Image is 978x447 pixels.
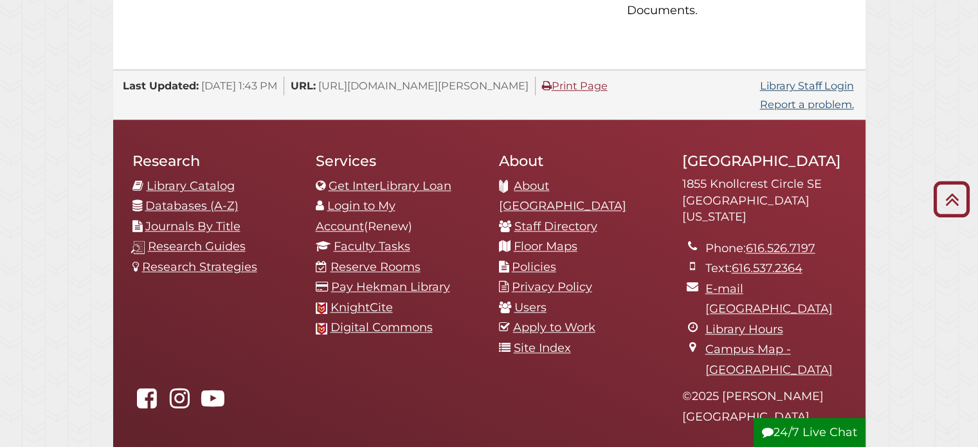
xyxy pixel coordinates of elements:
[705,259,846,279] li: Text:
[331,300,393,315] a: KnightCite
[512,260,556,274] a: Policies
[705,282,833,316] a: E-mail [GEOGRAPHIC_DATA]
[682,387,846,427] p: © 2025 [PERSON_NAME][GEOGRAPHIC_DATA]
[760,98,854,111] a: Report a problem.
[514,300,547,315] a: Users
[316,302,327,314] img: Calvin favicon logo
[316,323,327,334] img: Calvin favicon logo
[514,219,597,233] a: Staff Directory
[316,199,395,233] a: Login to My Account
[331,320,433,334] a: Digital Commons
[746,241,815,255] a: 616.526.7197
[316,196,480,237] li: (Renew)
[132,152,296,170] h2: Research
[705,322,783,336] a: Library Hours
[542,80,552,91] i: Print Page
[291,79,316,92] span: URL:
[334,239,410,253] a: Faculty Tasks
[145,199,239,213] a: Databases (A-Z)
[928,188,975,210] a: Back to Top
[705,239,846,259] li: Phone:
[316,152,480,170] h2: Services
[201,79,277,92] span: [DATE] 1:43 PM
[514,239,577,253] a: Floor Maps
[732,261,802,275] a: 616.537.2364
[142,260,257,274] a: Research Strategies
[682,152,846,170] h2: [GEOGRAPHIC_DATA]
[329,179,451,193] a: Get InterLibrary Loan
[123,79,199,92] span: Last Updated:
[198,396,228,410] a: Hekman Library on YouTube
[145,219,240,233] a: Journals By Title
[512,280,592,294] a: Privacy Policy
[499,152,663,170] h2: About
[331,280,450,294] a: Pay Hekman Library
[148,239,246,253] a: Research Guides
[318,79,529,92] span: [URL][DOMAIN_NAME][PERSON_NAME]
[760,79,854,92] a: Library Staff Login
[542,79,608,92] a: Print Page
[705,342,833,377] a: Campus Map - [GEOGRAPHIC_DATA]
[682,176,846,226] address: 1855 Knollcrest Circle SE [GEOGRAPHIC_DATA][US_STATE]
[131,241,145,254] img: research-guides-icon-white_37x37.png
[165,396,195,410] a: hekmanlibrary on Instagram
[331,260,421,274] a: Reserve Rooms
[132,396,162,410] a: Hekman Library on Facebook
[514,341,571,355] a: Site Index
[513,320,595,334] a: Apply to Work
[147,179,235,193] a: Library Catalog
